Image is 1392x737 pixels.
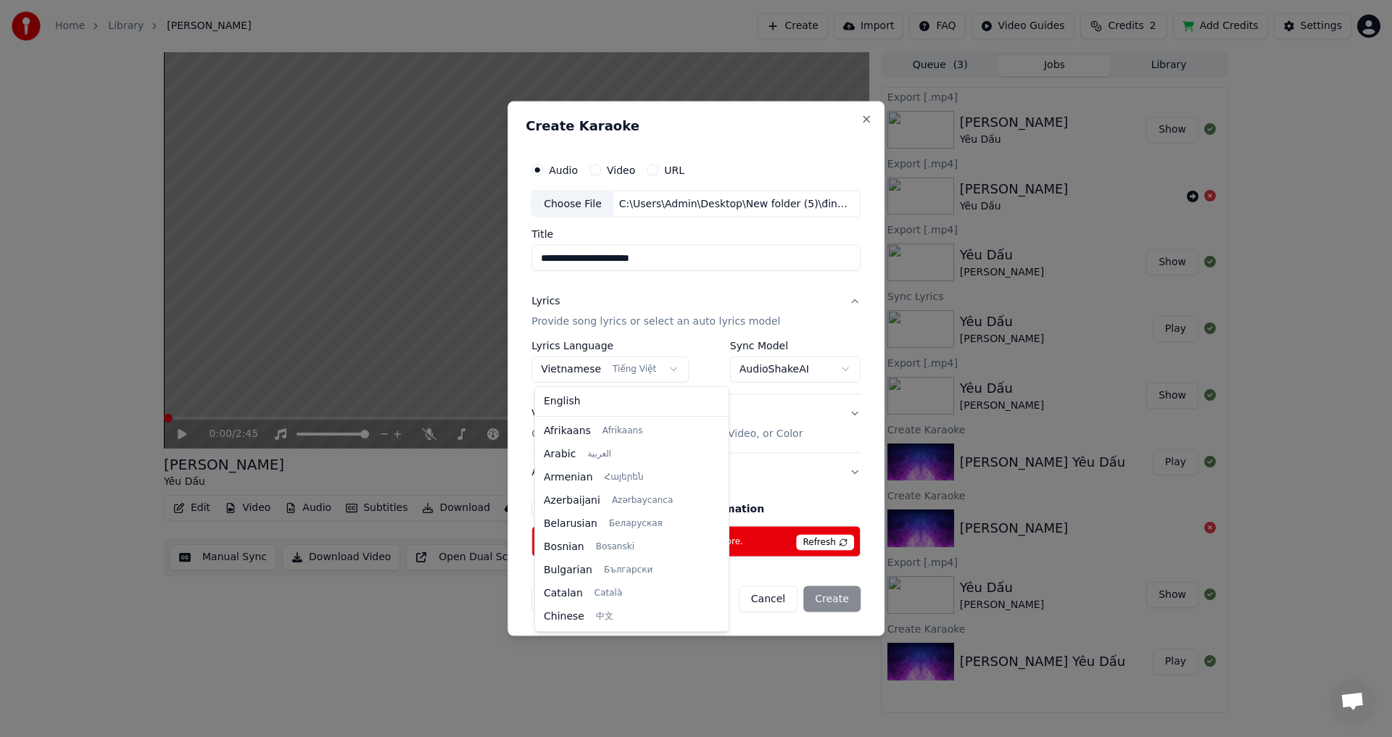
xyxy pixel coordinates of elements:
[604,565,652,576] span: Български
[544,494,600,508] span: Azerbaijani
[544,609,584,624] span: Chinese
[544,394,581,409] span: English
[605,472,644,483] span: Հայերեն
[544,424,591,438] span: Afrikaans
[596,611,613,623] span: 中文
[544,470,593,485] span: Armenian
[594,588,622,599] span: Català
[596,541,634,553] span: Bosanski
[544,540,584,554] span: Bosnian
[544,447,576,462] span: Arabic
[544,563,592,578] span: Bulgarian
[602,425,643,437] span: Afrikaans
[609,518,663,530] span: Беларуская
[612,495,673,507] span: Azərbaycanca
[544,517,597,531] span: Belarusian
[587,449,611,460] span: العربية
[544,586,583,601] span: Catalan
